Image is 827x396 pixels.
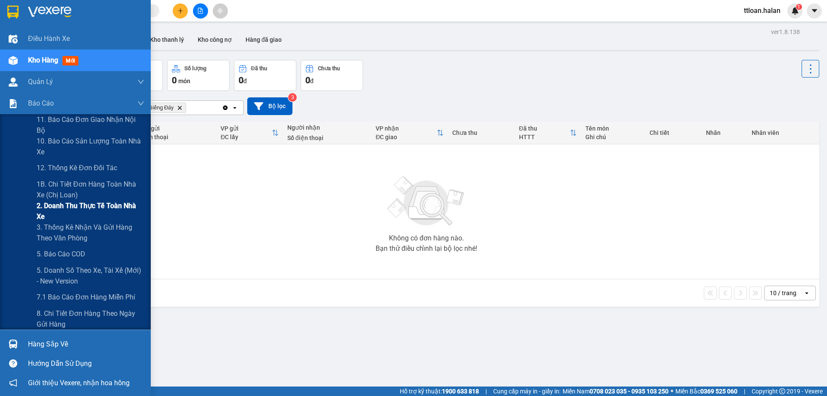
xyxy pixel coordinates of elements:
span: Cung cấp máy in - giấy in: [493,387,560,396]
div: Tên món [585,125,640,132]
span: ttloan.halan [737,5,787,16]
span: mới [62,56,78,65]
div: Nhân viên [752,129,815,136]
span: Báo cáo [28,98,54,109]
span: 11. Báo cáo đơn giao nhận nội bộ [37,114,144,136]
span: đ [310,78,314,84]
span: Hỗ trợ kỹ thuật: [400,387,479,396]
div: Chưa thu [318,65,340,72]
div: Chi tiết [650,129,697,136]
th: Toggle SortBy [371,122,448,144]
svg: Delete [177,105,182,110]
span: 8. Chi tiết đơn hàng theo ngày gửi hàng [37,308,144,330]
div: Số lượng [184,65,206,72]
img: warehouse-icon [9,78,18,87]
div: Ghi chú [585,134,640,140]
sup: 1 [796,4,802,10]
button: Chưa thu0đ [301,60,363,91]
span: 5. Doanh số theo xe, tài xế (mới) - New version [37,265,144,287]
span: đ [243,78,247,84]
span: 5. Báo cáo COD [37,249,85,259]
span: món [178,78,190,84]
span: Miền Bắc [675,387,737,396]
img: warehouse-icon [9,56,18,65]
img: solution-icon [9,99,18,108]
span: 12. Thống kê đơn đối tác [37,162,117,173]
strong: 1900 633 818 [442,388,479,395]
button: Bộ lọc [247,97,292,115]
svg: open [803,290,810,296]
button: aim [213,3,228,19]
button: Đã thu0đ [234,60,296,91]
span: notification [9,379,17,387]
div: Người gửi [132,125,212,132]
div: Nhãn [706,129,743,136]
span: ⚪️ [671,390,673,393]
img: svg+xml;base64,PHN2ZyBjbGFzcz0ibGlzdC1wbHVnX19zdmciIHhtbG5zPSJodHRwOi8vd3d3LnczLm9yZy8yMDAwL3N2Zy... [383,171,469,231]
span: 3. Thống kê nhận và gửi hàng theo văn phòng [37,222,144,243]
div: Người nhận [287,124,367,131]
button: plus [173,3,188,19]
span: Điều hành xe [28,33,70,44]
span: plus [177,8,183,14]
span: caret-down [811,7,818,15]
strong: 0369 525 060 [700,388,737,395]
div: Đã thu [251,65,267,72]
div: 10 / trang [770,289,796,297]
span: | [744,387,745,396]
button: file-add [193,3,208,19]
span: 0 [305,75,310,85]
span: 0 [239,75,243,85]
span: 1B. Chi tiết đơn hàng toàn nhà xe (chị loan) [37,179,144,200]
img: icon-new-feature [791,7,799,15]
span: down [137,100,144,107]
span: 1 [797,4,800,10]
span: copyright [779,388,785,394]
span: Quản Lý [28,76,53,87]
input: Selected VP Giếng Đáy. [188,103,189,112]
span: 10. Báo cáo sản lượng toàn nhà xe [37,136,144,157]
div: Bạn thử điều chỉnh lại bộ lọc nhé! [376,245,477,252]
span: 7.1 Báo cáo đơn hàng miễn phí [37,292,135,302]
div: ĐC giao [376,134,437,140]
img: logo-vxr [7,6,19,19]
div: VP nhận [376,125,437,132]
span: aim [217,8,223,14]
sup: 3 [288,93,297,102]
div: Chưa thu [452,129,510,136]
button: Hàng đã giao [239,29,289,50]
img: warehouse-icon [9,340,18,349]
button: Số lượng0món [167,60,230,91]
div: Không có đơn hàng nào. [389,235,464,242]
button: Kho thanh lý [143,29,191,50]
div: VP gửi [221,125,271,132]
span: Giới thiệu Vexere, nhận hoa hồng [28,377,130,388]
span: Miền Nam [563,387,668,396]
img: warehouse-icon [9,34,18,44]
span: question-circle [9,359,17,368]
div: HTTT [519,134,570,140]
span: down [137,78,144,85]
span: 2. Doanh thu thực tế toàn nhà xe [37,200,144,222]
div: Hàng sắp về [28,338,144,351]
svg: open [231,104,238,111]
div: Số điện thoại [132,134,212,140]
button: caret-down [807,3,822,19]
span: VP Giếng Đáy, close by backspace [137,103,186,113]
strong: 0708 023 035 - 0935 103 250 [590,388,668,395]
div: ĐC lấy [221,134,271,140]
span: VP Giếng Đáy [140,104,174,111]
th: Toggle SortBy [515,122,581,144]
span: | [485,387,487,396]
svg: Clear all [222,104,229,111]
div: Hướng dẫn sử dụng [28,357,144,370]
div: Số điện thoại [287,134,367,141]
button: Kho công nợ [191,29,239,50]
th: Toggle SortBy [216,122,283,144]
span: file-add [197,8,203,14]
div: Đã thu [519,125,570,132]
span: 0 [172,75,177,85]
span: Kho hàng [28,56,58,64]
div: ver 1.8.138 [771,27,800,37]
